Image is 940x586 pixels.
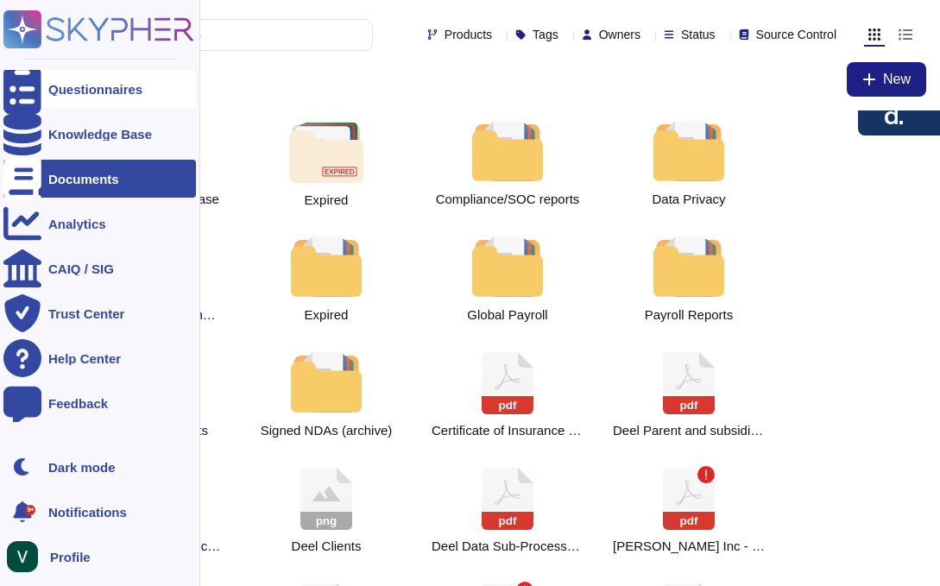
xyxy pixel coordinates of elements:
div: Questionnaires [48,83,142,96]
button: New [847,62,926,97]
div: CAIQ / SIG [48,262,114,275]
div: Knowledge Base [48,128,152,141]
span: Deel Data Sub-Processors_LIVE.pdf [432,539,584,554]
span: Data Privacy [652,192,725,207]
div: Trust Center [48,307,124,320]
a: Feedback [3,384,196,422]
span: Notifications [48,506,127,519]
span: Compliance/SOC reports [436,192,580,207]
span: Status [681,28,716,41]
img: user [7,541,38,572]
span: Tags [533,28,558,41]
span: Expired [305,193,349,206]
span: COI Deel Inc 2025.pdf [432,423,584,438]
img: folder [289,123,363,183]
button: user [3,538,50,576]
span: Deel - Organization Chart .pptx.pdf [613,423,765,438]
span: Owners [599,28,640,41]
div: Dark mode [48,461,116,474]
span: Expired [305,307,349,323]
a: Analytics [3,205,196,243]
span: Payroll Reports [645,307,734,323]
div: Documents [48,173,119,186]
span: Signed NDAs (archive) [261,423,393,438]
a: Knowledge Base [3,115,196,153]
a: Questionnaires [3,70,196,108]
span: Deel Inc - Bank Account Confirmation.pdf [613,539,765,554]
span: Global Payroll [467,307,547,323]
a: Trust Center [3,294,196,332]
div: Analytics [48,217,106,230]
span: Products [445,28,492,41]
input: Search by keywords [68,20,372,50]
span: Source Control [756,28,836,41]
div: Feedback [48,397,108,410]
span: New [883,72,911,86]
a: Help Center [3,339,196,377]
div: Help Center [48,352,121,365]
div: 9+ [25,505,35,515]
span: Profile [50,551,91,564]
span: Deel Clients.png [292,539,362,554]
a: Documents [3,160,196,198]
a: CAIQ / SIG [3,249,196,287]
